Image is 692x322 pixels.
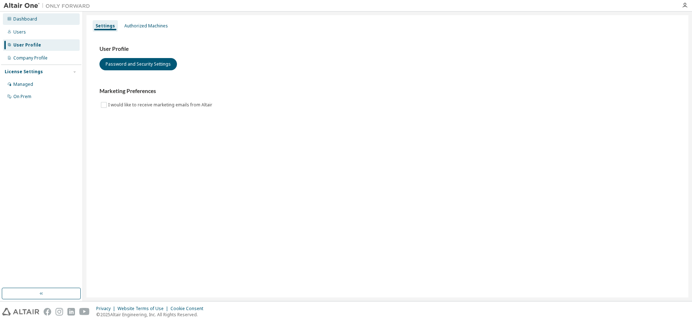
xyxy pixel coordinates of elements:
div: Settings [96,23,115,29]
div: Authorized Machines [124,23,168,29]
img: instagram.svg [56,308,63,316]
div: License Settings [5,69,43,75]
button: Password and Security Settings [99,58,177,70]
label: I would like to receive marketing emails from Altair [108,101,214,109]
p: © 2025 Altair Engineering, Inc. All Rights Reserved. [96,312,208,318]
div: Managed [13,81,33,87]
div: On Prem [13,94,31,100]
div: Dashboard [13,16,37,22]
div: User Profile [13,42,41,48]
div: Company Profile [13,55,48,61]
img: linkedin.svg [67,308,75,316]
img: facebook.svg [44,308,51,316]
h3: Marketing Preferences [99,88,675,95]
div: Cookie Consent [170,306,208,312]
img: Altair One [4,2,94,9]
img: altair_logo.svg [2,308,39,316]
h3: User Profile [99,45,675,53]
div: Users [13,29,26,35]
div: Website Terms of Use [117,306,170,312]
img: youtube.svg [79,308,90,316]
div: Privacy [96,306,117,312]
